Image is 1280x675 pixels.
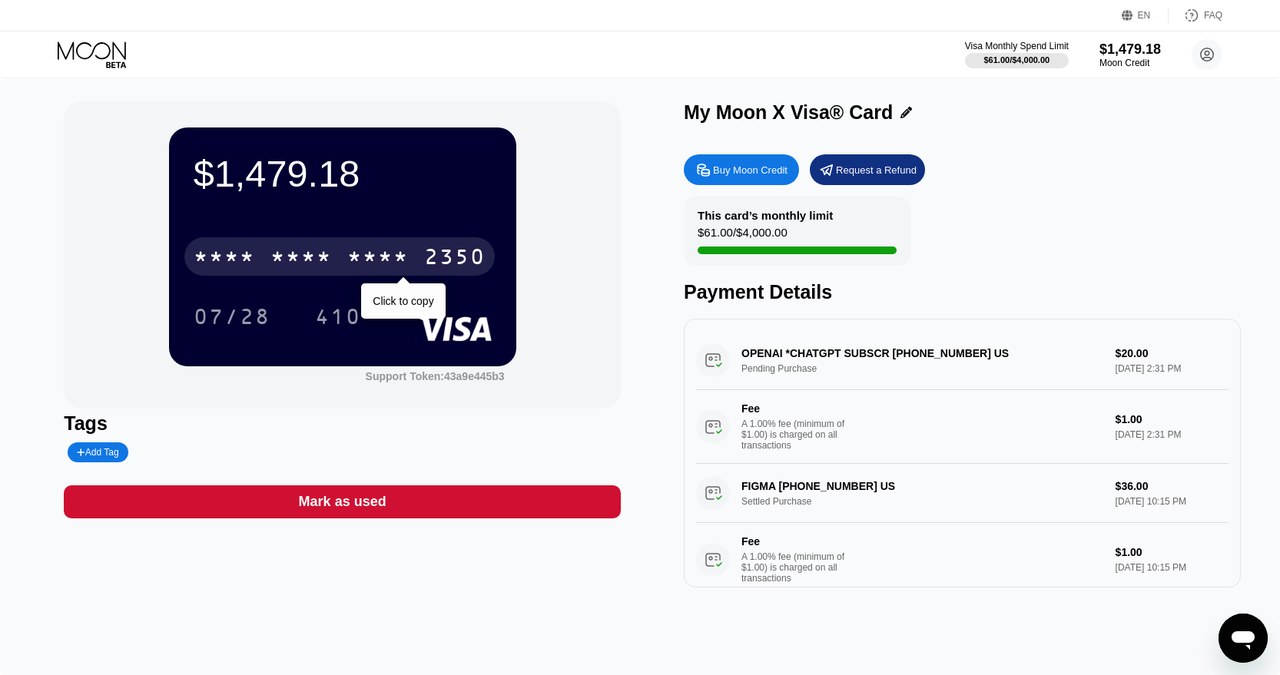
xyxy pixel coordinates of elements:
div: A 1.00% fee (minimum of $1.00) is charged on all transactions [741,419,857,451]
div: FAQ [1204,10,1222,21]
div: Visa Monthly Spend Limit$61.00/$4,000.00 [965,41,1069,68]
div: $61.00 / $4,000.00 [984,55,1050,65]
div: Request a Refund [810,154,925,185]
div: $1.00 [1116,413,1229,425]
div: Tags [64,412,621,435]
div: EN [1122,8,1169,23]
div: 2350 [424,247,486,271]
div: Click to copy [373,295,433,307]
div: FeeA 1.00% fee (minimum of $1.00) is charged on all transactions$1.00[DATE] 10:15 PM [696,523,1229,597]
div: EN [1138,10,1151,21]
div: A 1.00% fee (minimum of $1.00) is charged on all transactions [741,551,857,584]
div: Moon Credit [1099,58,1161,68]
div: Mark as used [64,485,621,518]
div: Visa Monthly Spend Limit [965,41,1069,51]
div: [DATE] 10:15 PM [1116,562,1229,573]
div: $1,479.18 [194,152,492,195]
div: Buy Moon Credit [684,154,799,185]
div: 07/28 [182,297,282,336]
div: Fee [741,402,849,415]
div: Add Tag [68,442,128,462]
div: 410 [303,297,373,336]
div: FeeA 1.00% fee (minimum of $1.00) is charged on all transactions$1.00[DATE] 2:31 PM [696,390,1229,464]
div: Add Tag [77,447,118,458]
div: 410 [315,306,361,331]
div: My Moon X Visa® Card [684,101,893,124]
div: $61.00 / $4,000.00 [698,226,788,247]
div: Buy Moon Credit [713,164,788,177]
div: Payment Details [684,281,1241,303]
div: $1,479.18 [1099,41,1161,58]
div: Request a Refund [836,164,917,177]
div: [DATE] 2:31 PM [1116,429,1229,440]
div: This card’s monthly limit [698,209,833,222]
div: 07/28 [194,306,270,331]
div: FAQ [1169,8,1222,23]
iframe: Кнопка запуска окна обмена сообщениями [1219,614,1268,663]
div: Mark as used [299,493,386,511]
div: Support Token:43a9e445b3 [366,370,505,382]
div: Fee [741,535,849,548]
div: $1,479.18Moon Credit [1099,41,1161,68]
div: $1.00 [1116,546,1229,558]
div: Support Token: 43a9e445b3 [366,370,505,382]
